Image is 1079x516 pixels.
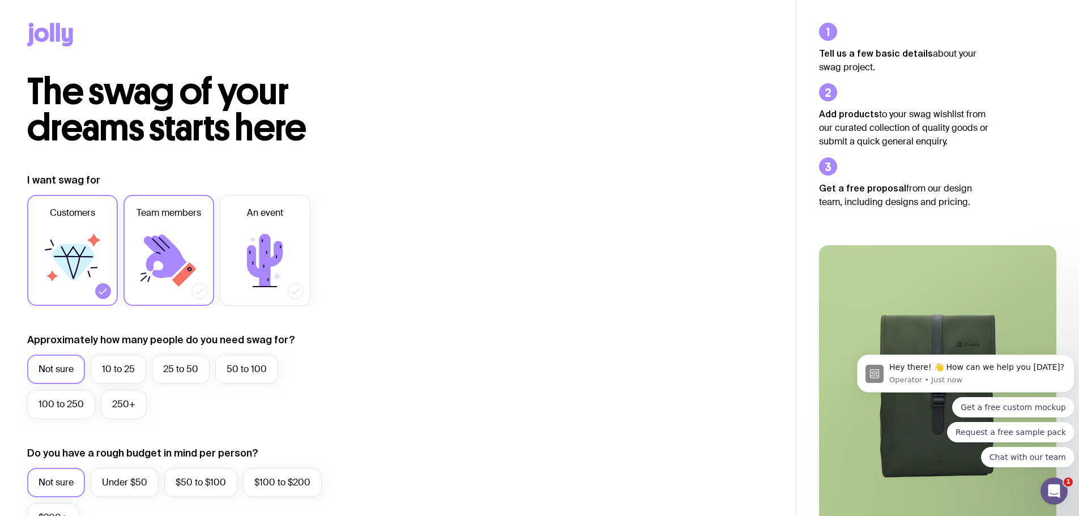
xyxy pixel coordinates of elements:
[27,355,85,384] label: Not sure
[101,390,147,419] label: 250+
[91,355,146,384] label: 10 to 25
[152,355,210,384] label: 25 to 50
[50,206,95,220] span: Customers
[819,109,879,119] strong: Add products
[27,69,306,150] span: The swag of your dreams starts here
[27,173,100,187] label: I want swag for
[91,468,159,497] label: Under $50
[247,206,283,220] span: An event
[1064,477,1073,487] span: 1
[852,318,1079,485] iframe: Intercom notifications message
[819,183,906,193] strong: Get a free proposal
[164,468,237,497] label: $50 to $100
[243,468,322,497] label: $100 to $200
[1040,477,1068,505] iframe: Intercom live chat
[819,107,989,148] p: to your swag wishlist from our curated collection of quality goods or submit a quick general enqu...
[27,333,295,347] label: Approximately how many people do you need swag for?
[27,468,85,497] label: Not sure
[819,46,989,74] p: about your swag project.
[27,390,95,419] label: 100 to 250
[215,355,278,384] label: 50 to 100
[819,48,933,58] strong: Tell us a few basic details
[27,446,258,460] label: Do you have a rough budget in mind per person?
[819,181,989,209] p: from our design team, including designs and pricing.
[137,206,201,220] span: Team members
